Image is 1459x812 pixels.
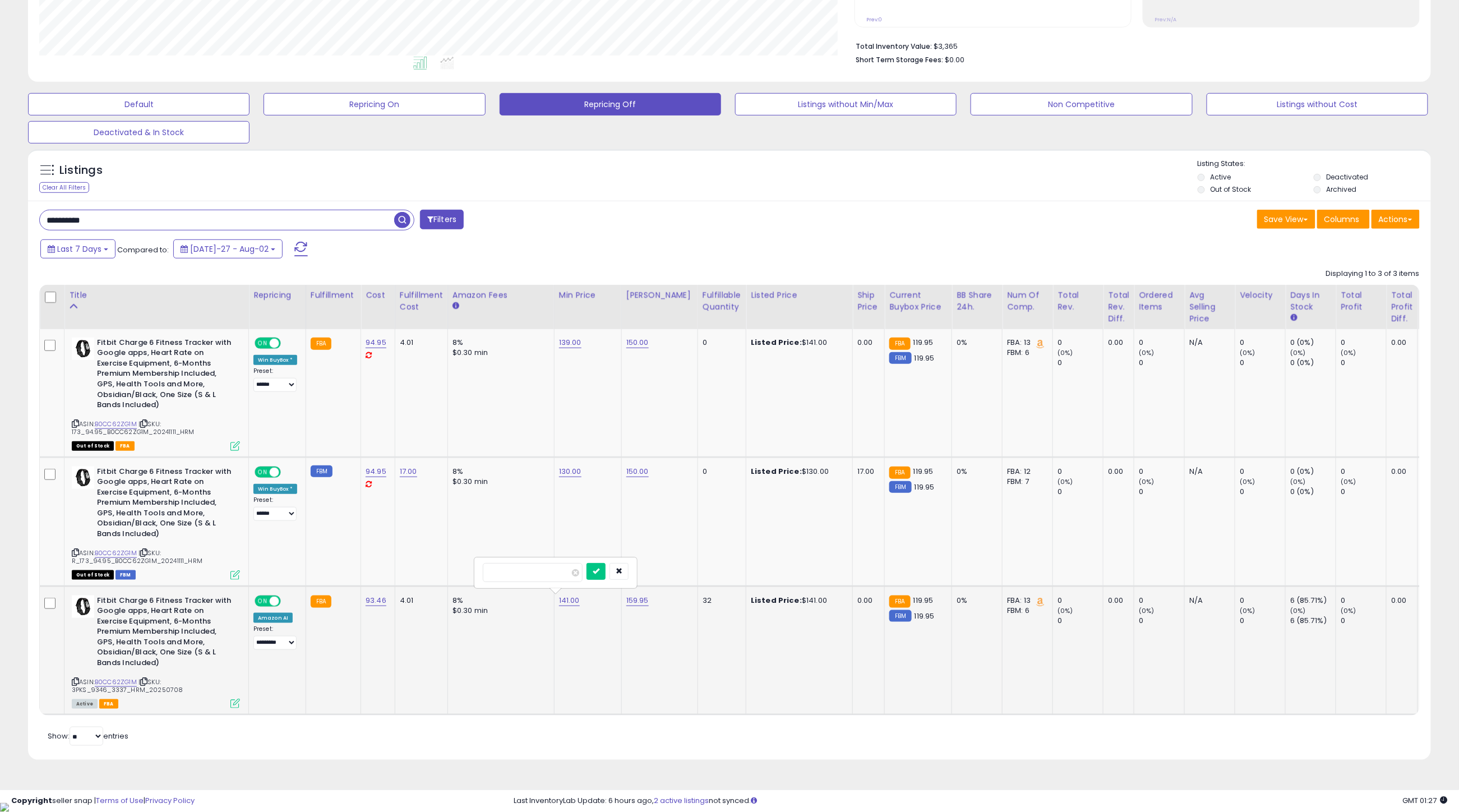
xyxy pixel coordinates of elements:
div: 4.01 [400,338,439,348]
small: FBM [889,481,911,493]
label: Deactivated [1327,172,1369,182]
img: 41RLn0a8gxL._SL40_.jpg [72,338,94,360]
span: Columns [1324,214,1360,225]
div: 0 [1240,596,1285,606]
div: 6 (85.71%) [1290,616,1336,626]
div: 0 [1058,467,1103,477]
div: 0 [1341,467,1386,477]
span: 119.95 [913,466,934,477]
label: Archived [1327,184,1357,194]
li: $3,365 [856,39,1411,52]
div: FBM: 6 [1007,348,1044,358]
div: Total Profit [1341,289,1382,313]
div: BB Share 24h. [957,289,998,313]
span: OFF [279,467,297,477]
div: 0 (0%) [1290,487,1336,497]
div: 0 [1139,487,1184,497]
small: FBA [889,596,910,608]
div: 0 [1058,596,1103,606]
div: 0 [1058,616,1103,626]
div: 0 (0%) [1290,467,1336,477]
div: 0 [1341,338,1386,348]
b: Fitbit Charge 6 Fitness Tracker with Google apps, Heart Rate on Exercise Equipment, 6-Months Prem... [97,338,233,413]
span: ON [256,596,270,606]
small: (0%) [1240,348,1255,357]
div: Ship Price [857,289,880,313]
span: 119.95 [915,482,935,492]
div: Last InventoryLab Update: 6 hours ago, not synced. [514,796,1448,806]
div: $0.30 min [453,477,546,487]
a: 130.00 [559,466,581,477]
button: Repricing Off [500,93,721,116]
button: Repricing On [264,93,485,116]
div: 0.00 [1391,596,1409,606]
a: 159.95 [626,595,649,606]
small: (0%) [1240,477,1255,486]
a: 141.00 [559,595,580,606]
small: (0%) [1341,477,1356,486]
div: 0.00 [1108,338,1125,348]
a: 94.95 [366,466,386,477]
div: Displaying 1 to 3 of 3 items [1326,269,1420,279]
a: 150.00 [626,466,649,477]
div: 0 [1058,487,1103,497]
div: Repricing [253,289,301,301]
span: 2025-08-11 01:27 GMT [1403,795,1448,806]
small: (0%) [1139,348,1155,357]
div: Num of Comp. [1007,289,1048,313]
span: [DATE]-27 - Aug-02 [190,243,269,255]
div: Win BuyBox * [253,484,297,494]
small: Prev: N/A [1155,16,1177,23]
div: Preset: [253,625,297,650]
div: Amazon AI [253,613,293,623]
div: $130.00 [751,467,844,477]
button: [DATE]-27 - Aug-02 [173,239,283,259]
span: | SKU: 173_94.95_B0CC62ZG1M_20241111_HRM [72,419,195,436]
button: Columns [1317,210,1370,229]
div: 0.00 [1108,467,1125,477]
span: 119.95 [913,337,934,348]
div: 0 (0%) [1290,338,1336,348]
small: (0%) [1139,606,1155,615]
span: ON [256,338,270,348]
button: Last 7 Days [40,239,116,259]
div: 8% [453,467,546,477]
b: Listed Price: [751,466,802,477]
small: Prev: 0 [867,16,883,23]
div: $0.30 min [453,606,546,616]
div: Days In Stock [1290,289,1331,313]
a: 150.00 [626,337,649,348]
span: All listings that are currently out of stock and unavailable for purchase on Amazon [72,570,114,580]
small: (0%) [1058,477,1073,486]
span: 119.95 [913,595,934,606]
div: 6 (85.71%) [1290,596,1336,606]
div: Avg Selling Price [1189,289,1230,325]
div: ASIN: [72,596,240,708]
div: Current Buybox Price [889,289,947,313]
div: N/A [1189,338,1226,348]
div: 0 (0%) [1290,358,1336,368]
img: 41RLn0a8gxL._SL40_.jpg [72,596,94,618]
span: | SKU: 3PKS_9346_3337_HRM_20250708 [72,677,183,694]
div: 0 [1341,358,1386,368]
div: Listed Price [751,289,848,301]
div: N/A [1189,467,1226,477]
button: Non Competitive [971,93,1192,116]
small: (0%) [1341,348,1356,357]
div: 0.00 [1391,338,1409,348]
div: Fulfillment [311,289,356,301]
div: 0 [1058,338,1103,348]
a: 93.46 [366,595,386,606]
div: Title [69,289,244,301]
a: 17.00 [400,466,417,477]
button: Actions [1372,210,1420,229]
b: Short Term Storage Fees: [856,55,944,64]
span: FBA [99,699,118,709]
small: (0%) [1290,348,1306,357]
div: 0.00 [857,338,876,348]
div: 8% [453,596,546,606]
button: Listings without Min/Max [735,93,957,116]
div: 0% [957,467,994,477]
div: 32 [703,596,737,606]
button: Listings without Cost [1207,93,1428,116]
